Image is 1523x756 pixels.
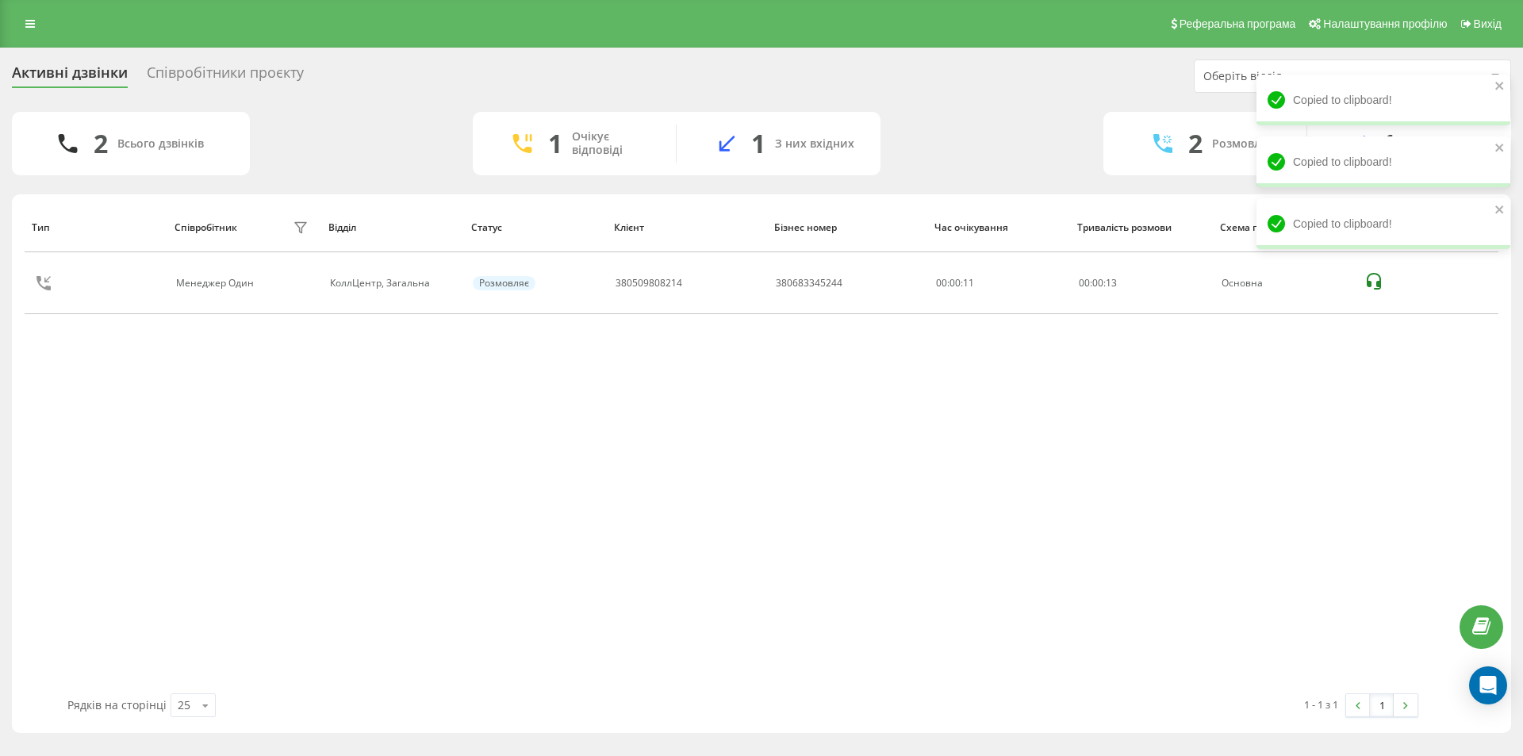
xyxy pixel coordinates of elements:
[178,697,190,713] div: 25
[147,64,304,89] div: Співробітники проєкту
[471,222,599,233] div: Статус
[934,222,1062,233] div: Час очікування
[12,64,128,89] div: Активні дзвінки
[176,278,258,289] div: Менеджер Один
[67,697,167,712] span: Рядків на сторінці
[776,278,842,289] div: 380683345244
[175,222,237,233] div: Співробітник
[1304,697,1338,712] div: 1 - 1 з 1
[1188,129,1203,159] div: 2
[614,222,759,233] div: Клієнт
[32,222,159,233] div: Тип
[751,129,765,159] div: 1
[1106,276,1117,290] span: 13
[1256,75,1510,125] div: Copied to clipboard!
[1469,666,1507,704] div: Open Intercom Messenger
[1494,141,1506,156] button: close
[1222,278,1347,289] div: Основна
[1212,137,1273,151] div: Розмовляє
[936,278,1061,289] div: 00:00:11
[1203,70,1393,83] div: Оберіть відділ
[1220,222,1348,233] div: Схема переадресації
[1092,276,1103,290] span: 00
[1256,198,1510,249] div: Copied to clipboard!
[1079,276,1090,290] span: 00
[1494,79,1506,94] button: close
[1079,278,1117,289] div: : :
[473,276,535,290] div: Розмовляє
[328,222,456,233] div: Відділ
[775,137,854,151] div: З них вхідних
[1370,694,1394,716] a: 1
[1180,17,1296,30] span: Реферальна програма
[1494,203,1506,218] button: close
[1077,222,1205,233] div: Тривалість розмови
[117,137,204,151] div: Всього дзвінків
[616,278,682,289] div: 380509808214
[330,278,455,289] div: КоллЦентр, Загальна
[1256,136,1510,187] div: Copied to clipboard!
[774,222,919,233] div: Бізнес номер
[548,129,562,159] div: 1
[572,130,652,157] div: Очікує відповіді
[94,129,108,159] div: 2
